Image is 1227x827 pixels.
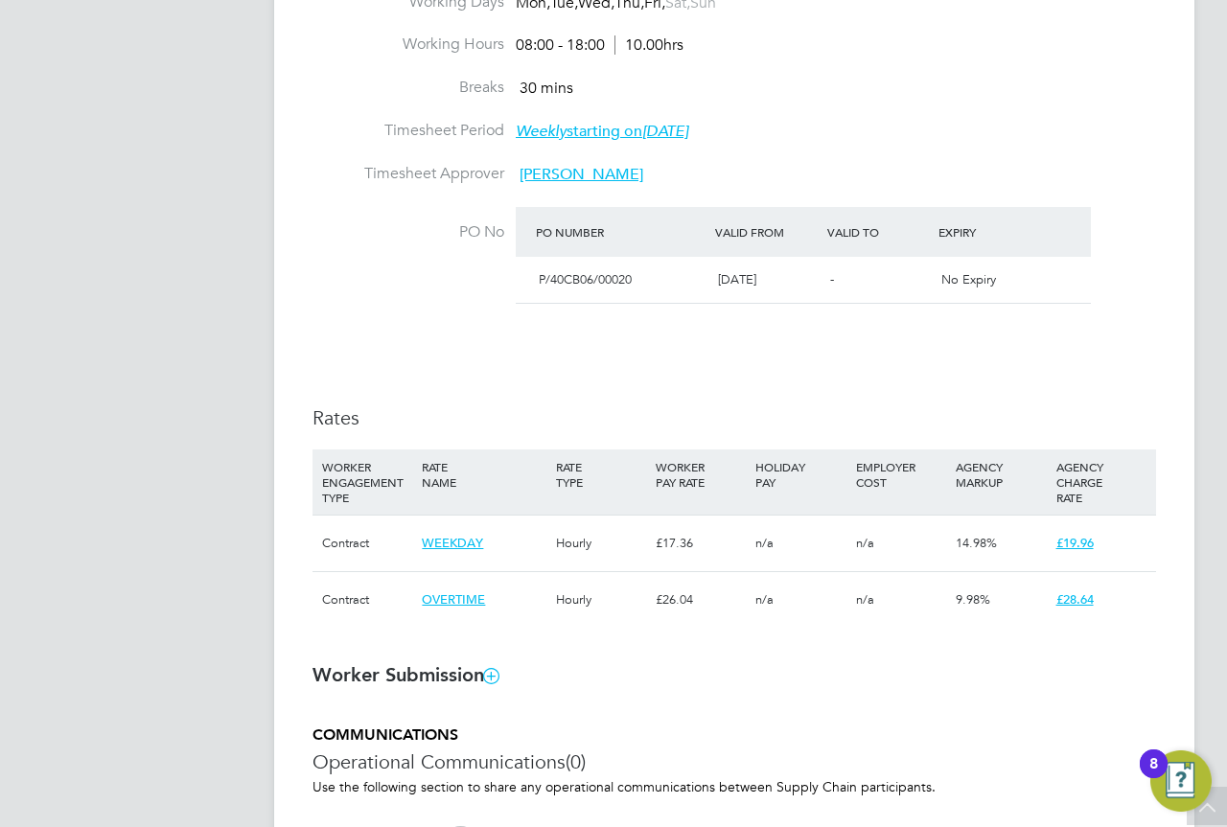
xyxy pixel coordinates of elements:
[317,516,417,571] div: Contract
[651,449,751,499] div: WORKER PAY RATE
[539,271,632,287] span: P/40CB06/00020
[956,591,990,608] span: 9.98%
[1150,750,1212,812] button: Open Resource Center, 8 new notifications
[313,778,1156,795] p: Use the following section to share any operational communications between Supply Chain participants.
[313,405,1156,430] h3: Rates
[551,449,651,499] div: RATE TYPE
[516,35,683,56] div: 08:00 - 18:00
[718,271,756,287] span: [DATE]
[551,516,651,571] div: Hourly
[751,449,850,499] div: HOLIDAY PAY
[313,749,1156,774] h3: Operational Communications
[313,34,504,55] label: Working Hours
[313,164,504,184] label: Timesheet Approver
[755,535,774,551] span: n/a
[531,215,710,249] div: PO Number
[313,222,504,242] label: PO No
[551,572,651,628] div: Hourly
[317,572,417,628] div: Contract
[830,271,834,287] span: -
[313,725,1156,746] h5: COMMUNICATIONS
[822,215,935,249] div: Valid To
[313,78,504,98] label: Breaks
[516,122,567,141] em: Weekly
[1149,764,1158,789] div: 8
[1052,449,1151,515] div: AGENCY CHARGE RATE
[317,449,417,515] div: WORKER ENGAGEMENT TYPE
[422,535,483,551] span: WEEKDAY
[417,449,550,499] div: RATE NAME
[614,35,683,55] span: 10.00hrs
[566,749,586,774] span: (0)
[642,122,688,141] em: [DATE]
[710,215,822,249] div: Valid From
[941,271,996,287] span: No Expiry
[934,215,1046,249] div: Expiry
[851,449,951,499] div: EMPLOYER COST
[951,449,1051,499] div: AGENCY MARKUP
[856,591,874,608] span: n/a
[651,516,751,571] div: £17.36
[516,122,688,141] span: starting on
[755,591,774,608] span: n/a
[313,663,498,686] b: Worker Submission
[1056,591,1094,608] span: £28.64
[313,121,504,141] label: Timesheet Period
[956,535,997,551] span: 14.98%
[1056,535,1094,551] span: £19.96
[856,535,874,551] span: n/a
[422,591,485,608] span: OVERTIME
[520,165,643,184] span: [PERSON_NAME]
[520,79,573,98] span: 30 mins
[651,572,751,628] div: £26.04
